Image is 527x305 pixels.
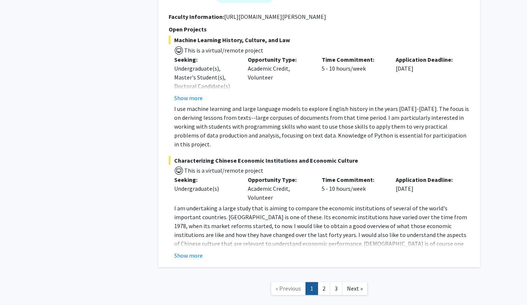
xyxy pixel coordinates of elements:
p: Time Commitment: [322,175,385,184]
a: 2 [318,282,330,295]
span: Characterizing Chinese Economic Institutions and Economic Culture [169,156,470,165]
a: 1 [305,282,318,295]
div: 5 - 10 hours/week [316,55,390,102]
fg-read-more: [URL][DOMAIN_NAME][PERSON_NAME] [224,13,326,20]
span: « Previous [276,285,301,292]
div: Undergraduate(s) [174,184,237,193]
p: Application Deadline: [396,55,459,64]
p: I am undertaking a large study that is aiming to compare the economic institutions of several of ... [174,204,470,257]
p: Open Projects [169,25,470,34]
span: Machine Learning History, Culture, and Law [169,35,470,44]
span: This is a virtual/remote project [183,47,263,54]
span: This is a virtual/remote project [183,167,263,174]
p: Opportunity Type: [248,175,311,184]
iframe: Chat [6,272,31,299]
p: Seeking: [174,175,237,184]
a: 3 [330,282,342,295]
button: Show more [174,94,203,102]
a: Next [342,282,368,295]
span: Next » [347,285,363,292]
div: [DATE] [390,175,464,202]
p: Time Commitment: [322,55,385,64]
p: Application Deadline: [396,175,459,184]
div: Undergraduate(s), Master's Student(s), Doctoral Candidate(s) (PhD, MD, DMD, PharmD, etc.) [174,64,237,108]
div: Academic Credit, Volunteer [242,55,316,102]
div: 5 - 10 hours/week [316,175,390,202]
div: Academic Credit, Volunteer [242,175,316,202]
p: Opportunity Type: [248,55,311,64]
nav: Page navigation [158,275,480,305]
a: Previous Page [271,282,306,295]
p: Seeking: [174,55,237,64]
button: Show more [174,251,203,260]
b: Faculty Information: [169,13,224,20]
p: I use machine learning and large language models to explore English history in the years [DATE]-[... [174,104,470,149]
div: [DATE] [390,55,464,102]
